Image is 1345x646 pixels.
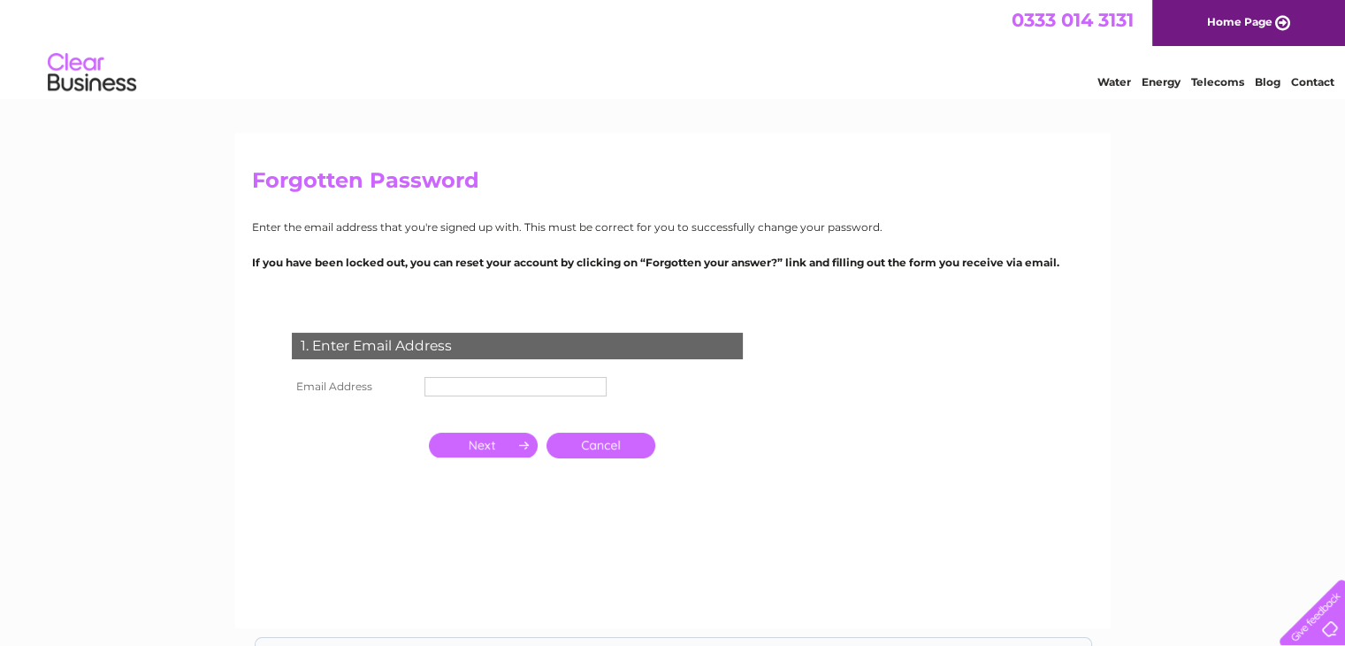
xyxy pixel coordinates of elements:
[256,10,1091,86] div: Clear Business is a trading name of Verastar Limited (registered in [GEOGRAPHIC_DATA] No. 3667643...
[287,373,420,401] th: Email Address
[1291,75,1334,88] a: Contact
[1142,75,1181,88] a: Energy
[1097,75,1131,88] a: Water
[546,433,655,458] a: Cancel
[47,46,137,100] img: logo.png
[292,333,743,359] div: 1. Enter Email Address
[252,219,1094,235] p: Enter the email address that you're signed up with. This must be correct for you to successfully ...
[1255,75,1280,88] a: Blog
[252,254,1094,271] p: If you have been locked out, you can reset your account by clicking on “Forgotten your answer?” l...
[1012,9,1134,31] a: 0333 014 3131
[252,168,1094,202] h2: Forgotten Password
[1191,75,1244,88] a: Telecoms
